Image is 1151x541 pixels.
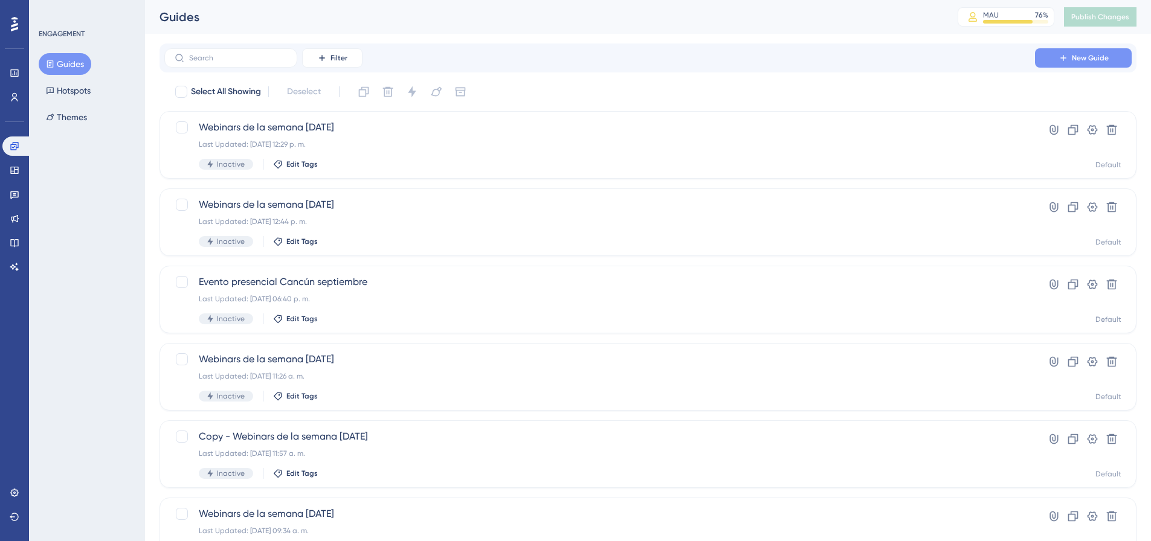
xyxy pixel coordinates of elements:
div: Guides [160,8,927,25]
div: Last Updated: [DATE] 11:57 a. m. [199,449,1001,458]
div: Last Updated: [DATE] 09:34 a. m. [199,526,1001,536]
span: Webinars de la semana [DATE] [199,120,1001,135]
span: Webinars de la semana [DATE] [199,507,1001,521]
span: Inactive [217,314,245,324]
span: Edit Tags [286,159,318,169]
div: Default [1095,315,1121,324]
span: Edit Tags [286,314,318,324]
span: Inactive [217,469,245,478]
div: Default [1095,237,1121,247]
div: 76 % [1035,10,1048,20]
span: Webinars de la semana [DATE] [199,352,1001,367]
span: Inactive [217,391,245,401]
span: Inactive [217,159,245,169]
span: Edit Tags [286,237,318,246]
button: Edit Tags [273,159,318,169]
span: New Guide [1072,53,1109,63]
span: Webinars de la semana [DATE] [199,197,1001,212]
div: Last Updated: [DATE] 06:40 p. m. [199,294,1001,304]
div: Default [1095,160,1121,170]
button: Guides [39,53,91,75]
button: New Guide [1035,48,1132,68]
button: Edit Tags [273,237,318,246]
button: Deselect [276,81,332,103]
div: Last Updated: [DATE] 12:44 p. m. [199,217,1001,226]
span: Edit Tags [286,469,318,478]
button: Edit Tags [273,391,318,401]
div: ENGAGEMENT [39,29,85,39]
button: Hotspots [39,80,98,101]
span: Filter [330,53,347,63]
span: Edit Tags [286,391,318,401]
div: Default [1095,392,1121,402]
button: Themes [39,106,94,128]
button: Publish Changes [1064,7,1136,27]
span: Publish Changes [1071,12,1129,22]
button: Edit Tags [273,314,318,324]
div: MAU [983,10,999,20]
span: Inactive [217,237,245,246]
div: Default [1095,469,1121,479]
span: Copy - Webinars de la semana [DATE] [199,429,1001,444]
span: Select All Showing [191,85,261,99]
button: Edit Tags [273,469,318,478]
div: Last Updated: [DATE] 11:26 a. m. [199,371,1001,381]
div: Last Updated: [DATE] 12:29 p. m. [199,139,1001,149]
span: Deselect [287,85,321,99]
input: Search [189,54,287,62]
span: Evento presencial Cancún septiembre [199,275,1001,289]
button: Filter [302,48,363,68]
